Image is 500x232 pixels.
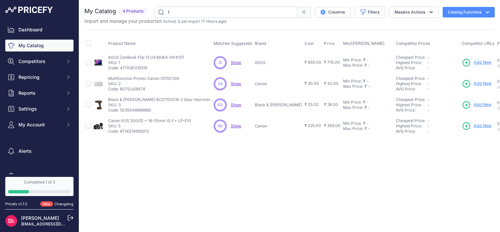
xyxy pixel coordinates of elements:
[462,100,491,110] a: Add New
[5,40,74,51] a: My Catalog
[474,123,491,129] span: Add New
[367,126,370,131] div: -
[305,102,319,107] span: ₹ 25.00
[231,81,241,86] a: Show
[396,97,426,102] a: Cheapest Price:
[231,102,241,107] a: Show
[396,81,427,86] div: Highest Price:
[367,105,370,110] div: -
[18,90,62,96] span: Reports
[108,65,185,71] p: Code: 4711081219316
[5,177,74,196] a: Completed 1 of 3
[366,121,369,126] div: -
[343,63,363,68] div: Max Price:
[427,55,429,60] span: -
[178,19,226,24] span: (Last import 17 Hours ago)
[54,202,74,206] a: Changelog
[40,201,53,207] span: New
[363,100,366,105] div: ₹
[108,108,214,113] p: Code: 5035048696880
[427,108,429,113] span: -
[366,79,369,84] div: -
[343,57,362,63] div: Min Price:
[427,60,429,65] span: -
[255,123,302,129] p: Canon
[324,123,340,128] span: ₹ 359.00
[389,7,439,18] button: Massive Actions
[159,19,176,24] span: ( )
[119,8,148,15] span: 4 Products
[108,97,214,102] p: Black & [PERSON_NAME] BCD700S1K 2 Gear Hammer Drill 18V 1 x 1.5[PERSON_NAME]-ion
[305,60,321,65] span: ₹ 650.00
[427,118,429,123] span: -
[343,79,362,84] div: Min Price:
[5,55,74,67] button: Competitors
[365,63,367,68] div: ₹
[5,170,74,182] a: Suggest a feature
[231,123,241,128] a: Show
[305,123,321,128] span: ₹ 225.00
[443,7,495,17] button: Catalog Functions
[462,79,491,88] a: Add New
[365,126,367,131] div: ₹
[305,41,315,46] button: Cost
[427,76,429,81] span: -
[18,74,62,81] span: Repricing
[427,81,429,86] span: -
[396,129,427,134] div: AVG Price:
[474,81,491,87] span: Add New
[366,100,369,105] div: -
[363,121,366,126] div: ₹
[108,123,191,129] p: SKU: 5
[363,57,366,63] div: ₹
[354,7,385,18] button: Filters
[154,7,297,18] input: Search
[108,76,179,81] p: Multifunction Printer Canon 0515C106
[366,57,369,63] div: -
[255,102,302,108] p: Black & [PERSON_NAME]
[5,7,53,13] img: Pricefy Logo
[5,201,27,207] div: Pricefy v1.7.2
[108,102,214,108] p: SKU: 3
[18,121,62,128] span: My Account
[5,103,74,115] button: Settings
[5,24,74,36] a: Dashboard
[305,81,319,86] span: ₹ 30.00
[305,41,314,46] span: Cost
[396,41,430,46] span: Competitor Prices
[324,102,338,107] span: ₹ 38.00
[255,81,302,86] p: Canon
[5,87,74,99] button: Reports
[462,41,494,46] span: Competitor URLs
[367,63,370,68] div: -
[367,84,370,89] div: -
[363,79,366,84] div: ₹
[427,129,429,134] span: -
[5,145,74,157] a: Alerts
[108,129,191,134] p: Code: 8714574656212
[462,121,491,131] a: Add New
[396,108,427,113] div: AVG Price:
[18,106,62,112] span: Settings
[396,55,426,60] a: Cheapest Price:
[343,126,363,131] div: Max Price:
[474,102,491,108] span: Add New
[343,105,363,110] div: Max Price:
[365,105,367,110] div: ₹
[427,102,429,107] span: -
[218,102,222,108] span: 63
[108,41,135,46] span: Product Name
[108,118,191,123] p: Canon EOS 2000D + 18-55mm IS II + LP-E10
[324,81,338,86] span: ₹ 42.00
[218,123,223,129] span: 60
[160,19,175,24] a: 5 Active
[18,58,62,65] span: Competitors
[315,7,350,17] button: Columns
[108,86,179,92] p: Code: B07GJG8X74
[324,41,335,46] span: Price
[396,86,427,92] div: AVG Price:
[255,60,302,65] p: ASUS
[343,41,385,46] span: Min/[PERSON_NAME]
